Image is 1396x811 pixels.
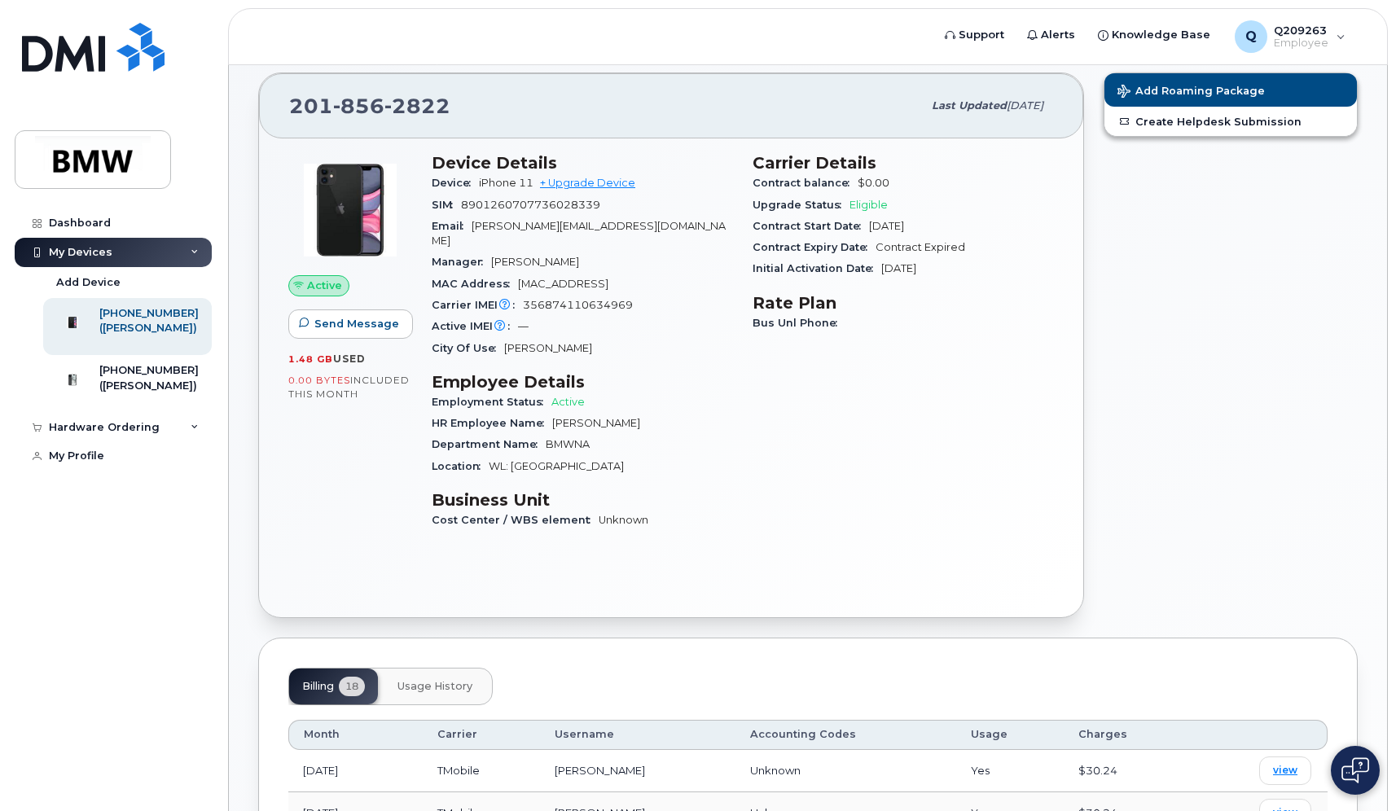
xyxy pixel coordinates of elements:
td: Yes [956,750,1064,792]
span: [DATE] [869,220,904,232]
span: Department Name [432,438,546,450]
span: [MAC_ADDRESS] [518,278,608,290]
span: — [518,320,529,332]
span: Q [1245,27,1257,46]
h3: Rate Plan [753,293,1054,313]
span: Send Message [314,316,399,331]
span: Active [551,396,585,408]
span: SIM [432,199,461,211]
th: Accounting Codes [735,720,956,749]
span: Active IMEI [432,320,518,332]
span: BMWNA [546,438,590,450]
span: Employee [1274,37,1328,50]
span: HR Employee Name [432,417,552,429]
span: Upgrade Status [753,199,849,211]
img: iPhone_11.jpg [301,161,399,259]
a: Create Helpdesk Submission [1104,107,1357,136]
span: 2822 [384,94,450,118]
button: Send Message [288,309,413,339]
th: Usage [956,720,1064,749]
th: Carrier [423,720,540,749]
span: 356874110634969 [523,299,633,311]
span: [PERSON_NAME] [491,256,579,268]
span: Last updated [932,99,1007,112]
span: 201 [289,94,450,118]
span: WL: [GEOGRAPHIC_DATA] [489,460,624,472]
span: Active [307,278,342,293]
div: Q209263 [1223,20,1357,53]
span: Support [959,27,1004,43]
span: Bus Unl Phone [753,317,845,329]
span: Contract balance [753,177,858,189]
span: Add Roaming Package [1117,85,1265,100]
img: Open chat [1341,757,1369,783]
span: Contract Expired [876,241,965,253]
span: Unknown [750,764,801,777]
span: Employment Status [432,396,551,408]
span: Eligible [849,199,888,211]
span: $0.00 [858,177,889,189]
a: Knowledge Base [1087,19,1222,51]
td: [DATE] [288,750,423,792]
h3: Employee Details [432,372,733,392]
span: Device [432,177,479,189]
span: 0.00 Bytes [288,375,350,386]
h3: Carrier Details [753,153,1054,173]
button: Add Roaming Package [1104,73,1357,107]
span: Q209263 [1274,24,1328,37]
span: Email [432,220,472,232]
span: iPhone 11 [479,177,533,189]
th: Charges [1064,720,1192,749]
span: Alerts [1041,27,1075,43]
a: + Upgrade Device [540,177,635,189]
h3: Business Unit [432,490,733,510]
a: Alerts [1016,19,1087,51]
span: [PERSON_NAME][EMAIL_ADDRESS][DOMAIN_NAME] [432,220,726,247]
span: used [333,353,366,365]
th: Month [288,720,423,749]
span: view [1273,763,1297,778]
th: Username [540,720,735,749]
span: [PERSON_NAME] [552,417,640,429]
a: Support [933,19,1016,51]
span: Cost Center / WBS element [432,514,599,526]
span: Knowledge Base [1112,27,1210,43]
span: [PERSON_NAME] [504,342,592,354]
span: Carrier IMEI [432,299,523,311]
span: Manager [432,256,491,268]
span: Contract Start Date [753,220,869,232]
span: 856 [333,94,384,118]
span: [DATE] [1007,99,1043,112]
span: 8901260707736028339 [461,199,600,211]
span: Location [432,460,489,472]
a: view [1259,756,1311,785]
span: Initial Activation Date [753,262,881,274]
span: [DATE] [881,262,916,274]
h3: Device Details [432,153,733,173]
div: $30.24 [1078,763,1177,778]
span: City Of Use [432,342,504,354]
span: Usage History [397,680,472,693]
span: Unknown [599,514,648,526]
span: 1.48 GB [288,353,333,365]
span: MAC Address [432,278,518,290]
span: Contract Expiry Date [753,241,876,253]
td: TMobile [423,750,540,792]
td: [PERSON_NAME] [540,750,735,792]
